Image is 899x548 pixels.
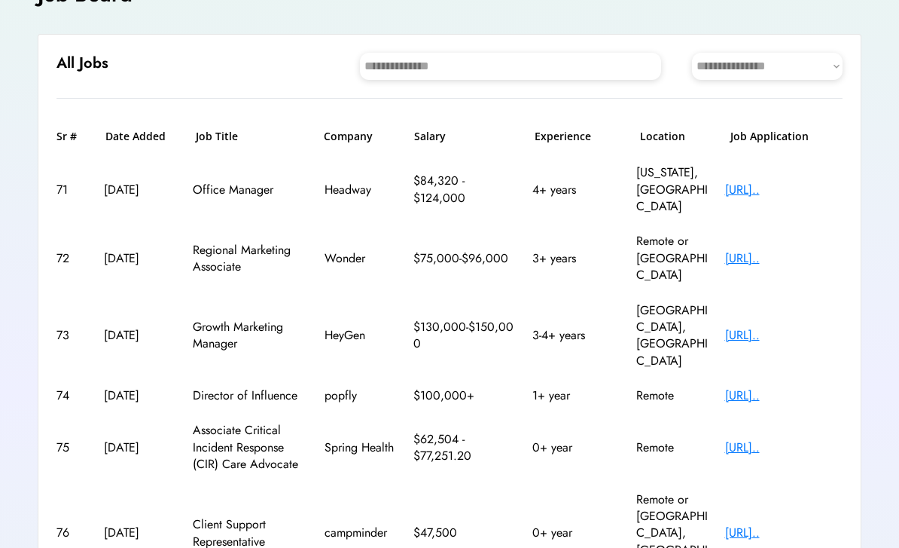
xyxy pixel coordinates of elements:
div: $100,000+ [413,387,519,404]
div: 71 [56,182,90,198]
h6: Date Added [105,129,181,144]
div: 3-4+ years [532,327,623,344]
div: 3+ years [532,250,623,267]
div: Associate Critical Incident Response (CIR) Care Advocate [193,422,311,473]
div: 1+ year [532,387,623,404]
div: [URL].. [725,439,843,456]
div: 75 [56,439,90,456]
h6: All Jobs [56,53,108,74]
div: [DATE] [104,525,179,541]
div: HeyGen [325,327,400,344]
div: $47,500 [413,525,519,541]
div: [US_STATE], [GEOGRAPHIC_DATA] [636,164,712,215]
div: Remote or [GEOGRAPHIC_DATA] [636,233,712,283]
div: 74 [56,387,90,404]
div: [DATE] [104,250,179,267]
h6: Salary [414,129,520,144]
div: Spring Health [325,439,400,456]
div: [URL].. [725,327,843,344]
h6: Job Application [730,129,843,144]
div: [DATE] [104,439,179,456]
div: 4+ years [532,182,623,198]
div: Director of Influence [193,387,311,404]
div: [URL].. [725,387,843,404]
div: 0+ year [532,525,623,541]
div: 76 [56,525,90,541]
div: Wonder [325,250,400,267]
div: $84,320 - $124,000 [413,173,519,207]
div: Headway [325,182,400,198]
div: Regional Marketing Associate [193,242,311,276]
h6: Location [640,129,715,144]
h6: Company [324,129,399,144]
div: $130,000-$150,000 [413,319,519,353]
div: popfly [325,387,400,404]
div: $75,000-$96,000 [413,250,519,267]
div: [DATE] [104,327,179,344]
div: [DATE] [104,182,179,198]
div: Remote [636,387,712,404]
div: Growth Marketing Manager [193,319,311,353]
h6: Job Title [196,129,238,144]
div: 0+ year [532,439,623,456]
div: [URL].. [725,525,843,541]
h6: Experience [535,129,625,144]
h6: Sr # [56,129,90,144]
div: [URL].. [725,182,843,198]
div: [GEOGRAPHIC_DATA], [GEOGRAPHIC_DATA] [636,302,712,370]
div: 72 [56,250,90,267]
div: Remote [636,439,712,456]
div: Office Manager [193,182,311,198]
div: campminder [325,525,400,541]
div: [DATE] [104,387,179,404]
div: 73 [56,327,90,344]
div: $62,504 - $77,251.20 [413,431,519,465]
div: [URL].. [725,250,843,267]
